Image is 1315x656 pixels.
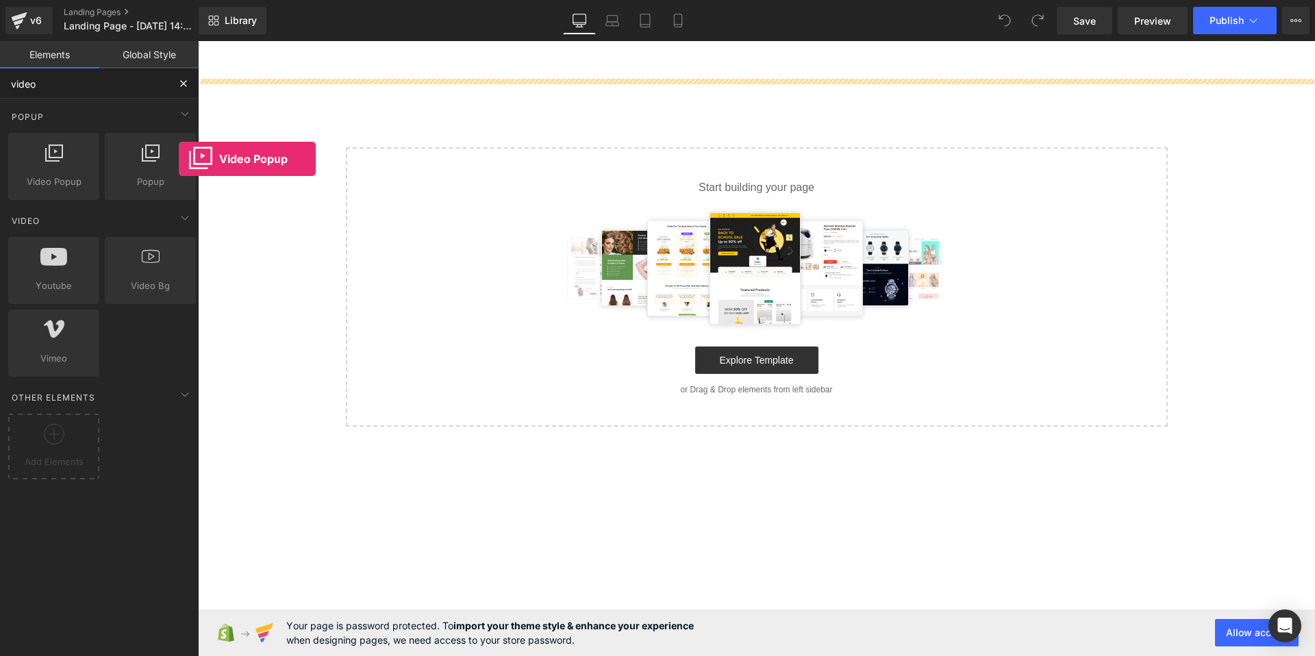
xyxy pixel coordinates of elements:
a: Explore Template [497,305,621,333]
span: Vimeo [12,351,95,366]
button: More [1282,7,1310,34]
p: Start building your page [170,138,948,155]
span: Add Elements [12,455,96,469]
span: Publish [1210,15,1244,26]
button: Allow access [1215,619,1299,646]
span: Your page is password protected. To when designing pages, we need access to your store password. [286,618,694,647]
button: Redo [1024,7,1051,34]
span: Save [1073,14,1096,28]
span: Library [225,14,257,27]
button: Undo [991,7,1018,34]
strong: import your theme style & enhance your experience [453,620,694,631]
a: Tablet [629,7,662,34]
a: Mobile [662,7,694,34]
p: or Drag & Drop elements from left sidebar [170,344,948,353]
a: Laptop [596,7,629,34]
a: Landing Pages [64,7,221,18]
a: Global Style [99,41,199,68]
span: Popup [109,175,192,189]
span: Preview [1134,14,1171,28]
a: Preview [1118,7,1188,34]
div: v6 [27,12,45,29]
a: Desktop [563,7,596,34]
span: Video Bg [109,279,192,293]
span: Video [10,214,41,227]
span: Video Popup [12,175,95,189]
span: Popup [10,110,45,123]
div: Open Intercom Messenger [1268,609,1301,642]
span: Youtube [12,279,95,293]
span: Landing Page - [DATE] 14:25:04 [64,21,195,31]
span: Other Elements [10,391,97,404]
a: v6 [5,7,53,34]
button: Publish [1193,7,1277,34]
a: New Library [199,7,266,34]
